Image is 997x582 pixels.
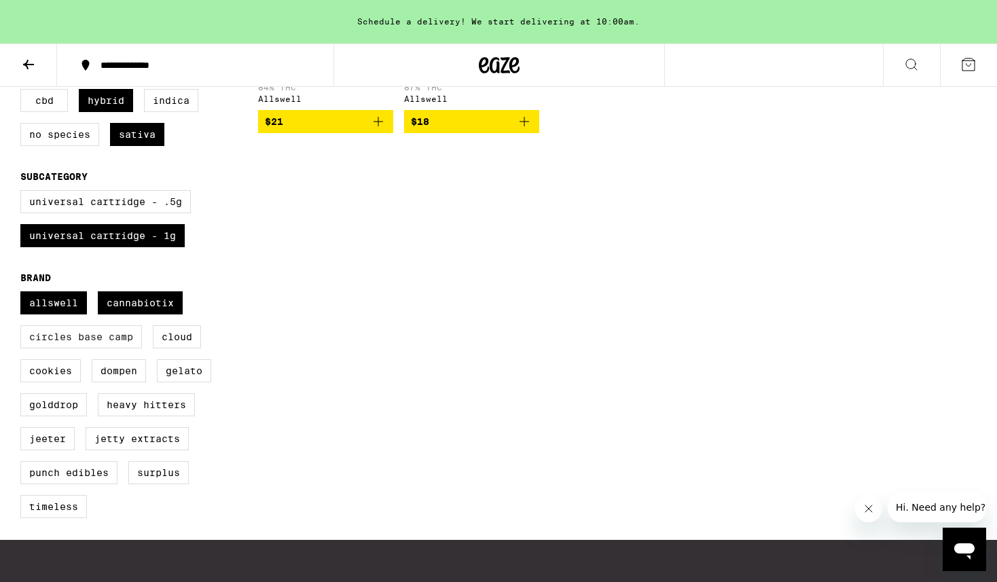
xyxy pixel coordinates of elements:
label: No Species [20,123,99,146]
iframe: Close message [855,495,882,522]
div: Allswell [404,94,539,103]
label: Timeless [20,495,87,518]
label: Jeeter [20,427,75,450]
p: 84% THC [258,83,393,92]
label: Hybrid [79,89,133,112]
iframe: Message from company [888,492,986,522]
label: Cloud [153,325,201,348]
label: Surplus [128,461,189,484]
span: $21 [265,116,283,127]
label: Indica [144,89,198,112]
p: 87% THC [404,83,539,92]
button: Add to bag [258,110,393,133]
label: Gelato [157,359,211,382]
label: GoldDrop [20,393,87,416]
label: Universal Cartridge - 1g [20,224,185,247]
label: Allswell [20,291,87,314]
legend: Subcategory [20,171,88,182]
div: Allswell [258,94,393,103]
label: Cookies [20,359,81,382]
label: Universal Cartridge - .5g [20,190,191,213]
label: Cannabiotix [98,291,183,314]
label: Circles Base Camp [20,325,142,348]
label: Sativa [110,123,164,146]
label: CBD [20,89,68,112]
iframe: Button to launch messaging window [943,528,986,571]
label: Dompen [92,359,146,382]
label: Heavy Hitters [98,393,195,416]
label: Jetty Extracts [86,427,189,450]
label: Punch Edibles [20,461,117,484]
button: Add to bag [404,110,539,133]
legend: Brand [20,272,51,283]
span: $18 [411,116,429,127]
